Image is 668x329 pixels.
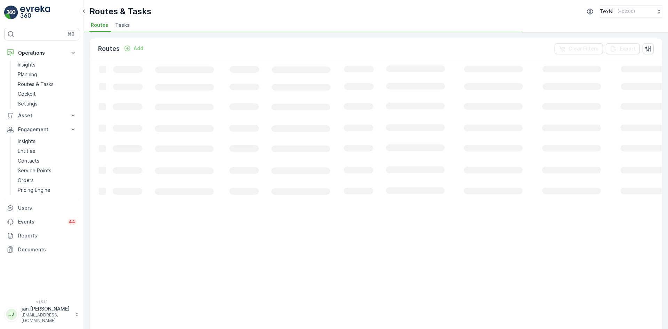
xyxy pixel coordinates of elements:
[4,215,79,229] a: Events44
[89,6,151,17] p: Routes & Tasks
[18,61,35,68] p: Insights
[15,60,79,70] a: Insights
[18,49,65,56] p: Operations
[4,229,79,243] a: Reports
[4,109,79,123] button: Asset
[67,31,74,37] p: ⌘B
[15,89,79,99] a: Cockpit
[15,175,79,185] a: Orders
[620,45,636,52] p: Export
[121,44,146,53] button: Add
[18,204,77,211] p: Users
[600,6,662,17] button: TexNL(+02:00)
[15,146,79,156] a: Entities
[18,148,35,155] p: Entities
[18,126,65,133] p: Engagement
[18,81,54,88] p: Routes & Tasks
[15,136,79,146] a: Insights
[18,218,63,225] p: Events
[4,6,18,19] img: logo
[69,219,75,225] p: 44
[18,232,77,239] p: Reports
[18,138,35,145] p: Insights
[15,99,79,109] a: Settings
[15,70,79,79] a: Planning
[18,91,36,97] p: Cockpit
[20,6,50,19] img: logo_light-DOdMpM7g.png
[618,9,635,14] p: ( +02:00 )
[98,44,120,54] p: Routes
[18,157,39,164] p: Contacts
[606,43,640,54] button: Export
[4,201,79,215] a: Users
[4,300,79,304] span: v 1.51.1
[4,46,79,60] button: Operations
[15,79,79,89] a: Routes & Tasks
[22,305,72,312] p: jan.[PERSON_NAME]
[18,100,38,107] p: Settings
[91,22,108,29] span: Routes
[18,177,34,184] p: Orders
[134,45,143,52] p: Add
[555,43,603,54] button: Clear Filters
[18,71,37,78] p: Planning
[15,166,79,175] a: Service Points
[4,123,79,136] button: Engagement
[15,156,79,166] a: Contacts
[4,243,79,257] a: Documents
[6,309,17,320] div: JJ
[22,312,72,323] p: [EMAIL_ADDRESS][DOMAIN_NAME]
[600,8,615,15] p: TexNL
[568,45,599,52] p: Clear Filters
[115,22,130,29] span: Tasks
[4,305,79,323] button: JJjan.[PERSON_NAME][EMAIL_ADDRESS][DOMAIN_NAME]
[18,167,51,174] p: Service Points
[18,246,77,253] p: Documents
[18,187,50,194] p: Pricing Engine
[15,185,79,195] a: Pricing Engine
[18,112,65,119] p: Asset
